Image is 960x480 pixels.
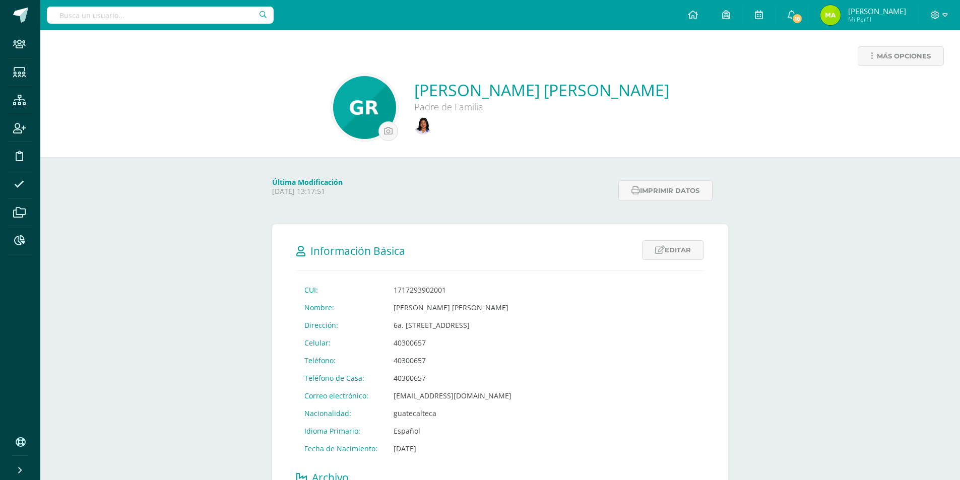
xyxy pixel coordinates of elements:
a: Más opciones [858,46,944,66]
td: [EMAIL_ADDRESS][DOMAIN_NAME] [386,387,520,404]
td: guatecalteca [386,404,520,422]
button: Imprimir datos [618,180,713,201]
td: Nacionalidad: [296,404,386,422]
td: [DATE] [386,440,520,457]
p: [DATE] 13:17:51 [272,187,612,196]
img: 6b1e82ac4bc77c91773989d943013bd5.png [820,5,841,25]
td: Teléfono de Casa: [296,369,386,387]
td: [PERSON_NAME] [PERSON_NAME] [386,299,520,316]
img: 7a578fe270f1aaaa43f17eda9707b3a0.png [333,76,396,139]
td: 40300657 [386,352,520,369]
td: Español [386,422,520,440]
td: CUI: [296,281,386,299]
h4: Última Modificación [272,177,612,187]
td: 40300657 [386,369,520,387]
a: Editar [642,240,704,260]
td: Teléfono: [296,352,386,369]
span: Más opciones [877,47,931,65]
td: Fecha de Nacimiento: [296,440,386,457]
td: Dirección: [296,316,386,334]
td: Correo electrónico: [296,387,386,404]
a: [PERSON_NAME] [PERSON_NAME] [414,79,669,101]
img: 2f878745aa1ad3e337eb4d852983c622.png [414,117,432,134]
td: Celular: [296,334,386,352]
td: Idioma Primario: [296,422,386,440]
span: Mi Perfil [848,15,906,24]
input: Busca un usuario... [47,7,274,24]
span: [PERSON_NAME] [848,6,906,16]
span: 18 [792,13,803,24]
td: 6a. [STREET_ADDRESS] [386,316,520,334]
div: Padre de Familia [414,101,669,113]
td: Nombre: [296,299,386,316]
td: 1717293902001 [386,281,520,299]
span: Información Básica [310,244,405,258]
td: 40300657 [386,334,520,352]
